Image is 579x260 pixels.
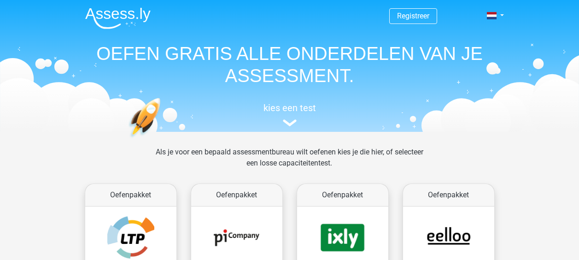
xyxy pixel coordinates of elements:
div: Als je voor een bepaald assessmentbureau wilt oefenen kies je die hier, of selecteer een losse ca... [148,147,431,180]
img: Assessly [85,7,151,29]
h5: kies een test [78,102,502,113]
h1: OEFEN GRATIS ALLE ONDERDELEN VAN JE ASSESSMENT. [78,42,502,87]
a: Registreer [397,12,429,20]
img: oefenen [129,98,196,181]
img: assessment [283,119,297,126]
a: kies een test [78,102,502,127]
